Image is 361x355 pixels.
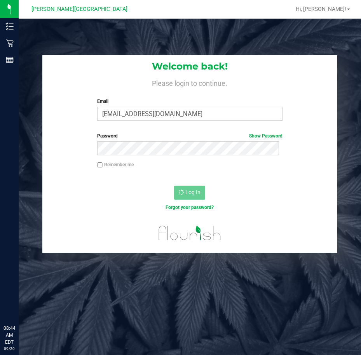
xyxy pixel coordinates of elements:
span: Hi, [PERSON_NAME]! [296,6,346,12]
span: Log In [185,189,201,195]
p: 08:44 AM EDT [3,325,15,346]
span: Password [97,133,118,139]
h1: Welcome back! [42,61,337,71]
a: Show Password [249,133,283,139]
inline-svg: Retail [6,39,14,47]
input: Remember me [97,162,103,168]
button: Log In [174,186,205,200]
a: Forgot your password? [166,205,214,210]
inline-svg: Inventory [6,23,14,30]
h4: Please login to continue. [42,78,337,87]
inline-svg: Reports [6,56,14,64]
label: Remember me [97,161,134,168]
p: 09/20 [3,346,15,352]
img: flourish_logo.svg [153,219,227,247]
span: [PERSON_NAME][GEOGRAPHIC_DATA] [31,6,127,12]
label: Email [97,98,282,105]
